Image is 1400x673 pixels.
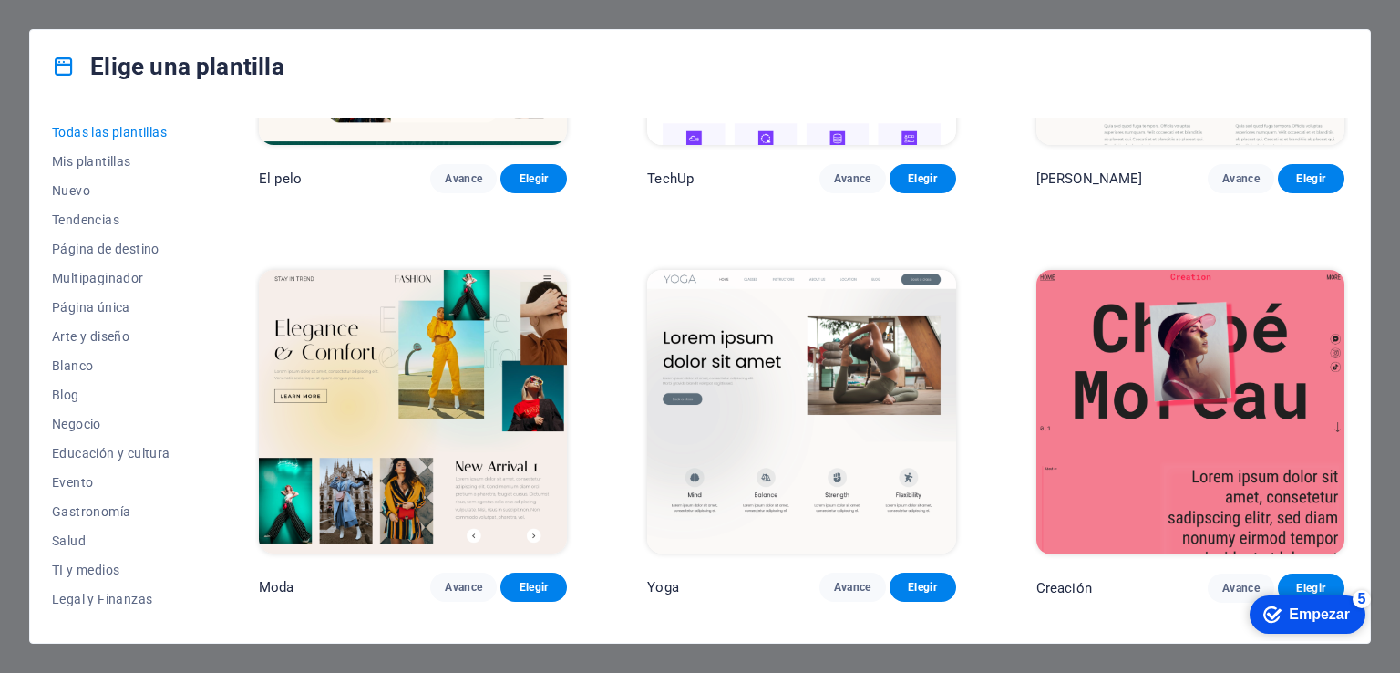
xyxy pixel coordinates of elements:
[647,579,679,595] font: Yoga
[500,573,567,602] button: Elegir
[52,409,179,439] button: Negocio
[52,351,179,380] button: Blanco
[834,172,871,185] font: Avance
[259,579,294,595] font: Moda
[118,5,126,20] font: 5
[52,271,144,285] font: Multipaginador
[52,475,93,490] font: Evento
[52,439,179,468] button: Educación y cultura
[52,563,119,577] font: TI y medios
[647,270,955,554] img: Yoga
[48,20,109,36] font: Empezar
[52,585,179,614] button: Legal y Finanzas
[430,573,497,602] button: Avance
[1296,582,1325,595] font: Elegir
[52,242,160,256] font: Página de destino
[52,358,93,373] font: Blanco
[819,164,886,193] button: Avance
[52,526,179,555] button: Salud
[1208,164,1274,193] button: Avance
[1036,580,1092,596] font: Creación
[52,183,90,198] font: Nuevo
[1222,172,1260,185] font: Avance
[1296,172,1325,185] font: Elegir
[819,573,886,602] button: Avance
[52,533,86,548] font: Salud
[52,118,179,147] button: Todas las plantillas
[90,53,284,80] font: Elige una plantilla
[52,300,130,315] font: Página única
[9,9,125,47] div: Empezar Quedan 5 elementos, 0 % completado
[52,504,130,519] font: Gastronomía
[52,212,119,227] font: Tendencias
[52,322,179,351] button: Arte y diseño
[834,581,871,594] font: Avance
[1208,574,1274,603] button: Avance
[908,581,937,594] font: Elegir
[52,293,179,322] button: Página única
[1278,574,1344,603] button: Elegir
[890,164,956,193] button: Elegir
[52,264,179,293] button: Multipaginador
[52,468,179,497] button: Evento
[52,614,179,643] button: No lucrativo
[52,592,152,606] font: Legal y Finanzas
[500,164,567,193] button: Elegir
[1036,270,1344,554] img: Creación
[52,380,179,409] button: Blog
[1278,164,1344,193] button: Elegir
[445,581,482,594] font: Avance
[1036,171,1143,187] font: [PERSON_NAME]
[52,388,79,402] font: Blog
[259,270,567,554] img: Moda
[520,172,549,185] font: Elegir
[52,154,131,169] font: Mis plantillas
[908,172,937,185] font: Elegir
[52,147,179,176] button: Mis plantillas
[52,417,101,431] font: Negocio
[52,125,167,140] font: Todas las plantillas
[52,329,129,344] font: Arte y diseño
[259,171,302,187] font: El pelo
[52,176,179,205] button: Nuevo
[445,172,482,185] font: Avance
[647,171,694,187] font: TechUp
[1222,582,1260,595] font: Avance
[890,573,956,602] button: Elegir
[52,497,179,526] button: Gastronomía
[52,205,179,234] button: Tendencias
[520,581,549,594] font: Elegir
[52,446,170,461] font: Educación y cultura
[52,234,179,264] button: Página de destino
[430,164,497,193] button: Avance
[52,555,179,585] button: TI y medios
